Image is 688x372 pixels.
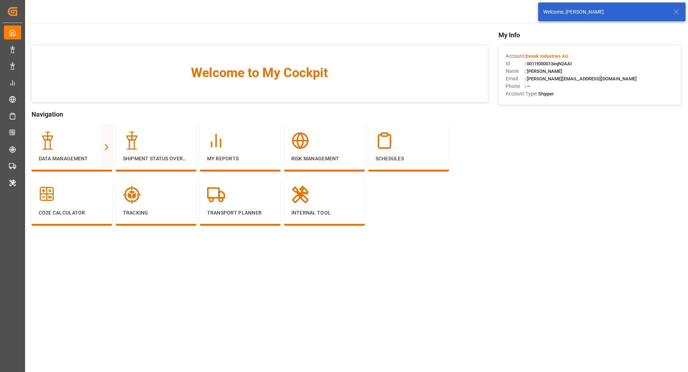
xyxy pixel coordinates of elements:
span: : — [525,84,530,89]
p: CO2e Calculator [39,209,105,217]
p: My Reports [207,155,273,163]
p: Tracking [123,209,189,217]
span: Evonik Industries AG [526,53,568,59]
span: Navigation [32,109,488,119]
span: Name [506,67,525,75]
span: Welcome to My Cockpit [46,63,473,83]
span: : [PERSON_NAME] [525,69,562,74]
p: Data Management [39,155,105,163]
span: Id [506,60,525,67]
p: Shipment Status Overview [123,155,189,163]
span: Account [506,52,525,60]
div: Welcome, [PERSON_NAME] [543,8,666,16]
span: : Shipper [536,91,554,96]
span: : [PERSON_NAME][EMAIL_ADDRESS][DOMAIN_NAME] [525,76,637,81]
span: My Info [498,30,681,40]
span: : [525,53,568,59]
p: Transport Planner [207,209,273,217]
span: Email [506,75,525,83]
span: : 0011t000013eqN2AAI [525,61,572,66]
span: Phone [506,83,525,90]
p: Schedules [376,155,442,163]
p: Risk Management [291,155,358,163]
p: Internal Tool [291,209,358,217]
span: Account Type [506,90,536,98]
